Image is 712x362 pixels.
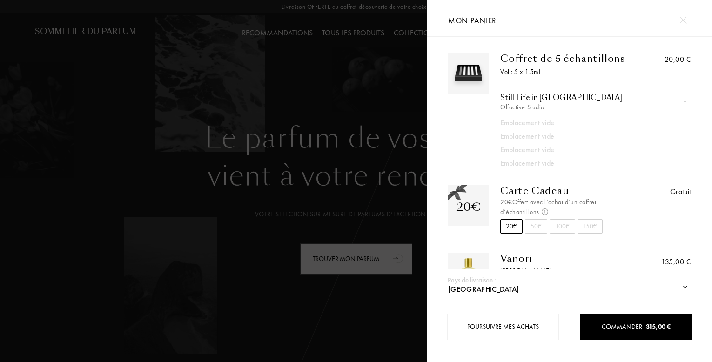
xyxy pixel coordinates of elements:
div: Pays de livraison : [448,275,496,286]
span: 315,00 € [646,322,671,331]
a: [PERSON_NAME] [500,266,631,276]
span: Mon panier [448,15,497,26]
a: Still Life in [GEOGRAPHIC_DATA]- Olfactive Studio [500,93,687,112]
img: info_voucher.png [542,208,548,215]
div: 50€ [525,219,547,234]
div: Poursuivre mes achats [447,314,559,340]
img: gift_n.png [448,185,467,201]
div: 100€ [550,219,575,234]
div: Commander – [581,322,692,332]
img: U6GNJ2GX0H.png [450,255,486,291]
div: Emplacement vide [500,131,669,142]
span: - Olfactive Studio [500,94,625,111]
div: Carte Cadeau [500,185,631,196]
img: cross.svg [679,17,686,24]
a: Vanori [500,253,631,264]
div: Gratuit [670,186,691,197]
div: 150€ [578,219,603,234]
div: Emplacement vide [500,117,669,128]
div: Emplacement vide [500,144,669,155]
img: cross.svg [683,100,687,105]
div: 20€ [457,199,481,215]
div: Vol : 5 x 1.5mL [500,67,631,77]
div: Still Life in [GEOGRAPHIC_DATA] [500,93,687,112]
div: 135,00 € [661,256,691,268]
div: 20,00 € [665,54,691,65]
img: box_1.svg [450,55,486,91]
div: 20€ Offert avec l’achat d’un coffret d’échantillons [500,197,631,217]
div: Coffret de 5 échantillons [500,53,631,64]
div: 20€ [500,219,523,234]
div: Emplacement vide [500,158,669,169]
